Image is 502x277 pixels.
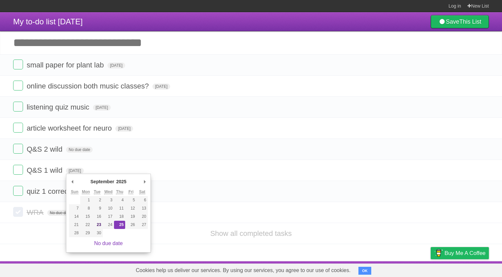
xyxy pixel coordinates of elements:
button: OK [358,267,371,275]
button: 29 [80,229,91,237]
span: No due date [66,147,93,153]
span: [DATE] [93,105,111,111]
button: 9 [92,204,103,213]
abbr: Friday [128,189,133,194]
button: 5 [125,196,136,204]
button: 22 [80,221,91,229]
span: Buy me a coffee [445,247,486,259]
button: 3 [103,196,114,204]
img: Buy me a coffee [434,247,443,259]
button: 24 [103,221,114,229]
span: WRA [27,208,45,216]
button: 12 [125,204,136,213]
a: About [343,263,357,275]
span: Q&S 2 wild [27,145,64,153]
abbr: Tuesday [94,189,101,194]
a: SaveThis List [431,15,489,28]
button: 23 [92,221,103,229]
button: 6 [137,196,148,204]
div: 2025 [115,177,127,187]
div: September [89,177,115,187]
button: 17 [103,213,114,221]
button: Next Month [141,177,148,187]
button: 28 [69,229,80,237]
button: 1 [80,196,91,204]
a: Privacy [422,263,439,275]
span: [DATE] [66,168,84,174]
abbr: Sunday [71,189,79,194]
button: 10 [103,204,114,213]
a: Suggest a feature [447,263,489,275]
button: 25 [114,221,125,229]
span: [DATE] [152,84,170,89]
span: [DATE] [107,63,125,68]
abbr: Thursday [116,189,123,194]
button: 15 [80,213,91,221]
label: Done [13,165,23,175]
label: Done [13,207,23,217]
label: Done [13,144,23,154]
span: Q&S 1 wild [27,166,64,174]
button: 13 [137,204,148,213]
span: small paper for plant lab [27,61,105,69]
button: 20 [137,213,148,221]
button: 8 [80,204,91,213]
span: My to-do list [DATE] [13,17,83,26]
a: Developers [365,263,392,275]
label: Done [13,186,23,196]
span: Cookies help us deliver our services. By using our services, you agree to our use of cookies. [129,264,357,277]
label: Done [13,123,23,133]
span: online discussion both music classes? [27,82,150,90]
abbr: Saturday [139,189,146,194]
span: No due date [47,210,74,216]
abbr: Wednesday [104,189,112,194]
button: 19 [125,213,136,221]
span: article worksheet for neuro [27,124,113,132]
button: 4 [114,196,125,204]
button: 27 [137,221,148,229]
a: Buy me a coffee [431,247,489,259]
button: Previous Month [69,177,76,187]
span: quiz 1 corrections neuro [27,187,105,195]
b: This List [459,18,481,25]
abbr: Monday [82,189,90,194]
button: 11 [114,204,125,213]
label: Done [13,81,23,90]
button: 7 [69,204,80,213]
label: Done [13,102,23,112]
button: 2 [92,196,103,204]
button: 26 [125,221,136,229]
label: Done [13,60,23,69]
button: 14 [69,213,80,221]
a: Show all completed tasks [210,229,292,238]
button: 18 [114,213,125,221]
a: Terms [400,263,414,275]
button: 16 [92,213,103,221]
button: 30 [92,229,103,237]
span: listening quiz music [27,103,91,111]
a: No due date [94,240,123,246]
button: 21 [69,221,80,229]
span: [DATE] [115,126,133,132]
